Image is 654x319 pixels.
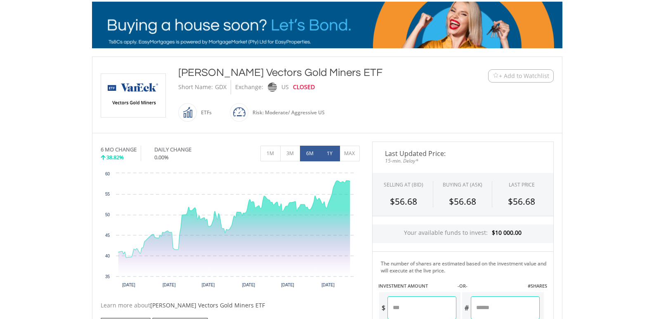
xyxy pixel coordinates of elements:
[105,274,110,279] text: 35
[101,169,360,293] div: Chart. Highcharts interactive chart.
[163,283,176,287] text: [DATE]
[300,146,320,161] button: 6M
[102,74,164,117] img: EQU.US.GDX.png
[260,146,281,161] button: 1M
[509,181,535,188] div: LAST PRICE
[106,154,124,161] span: 38.82%
[201,283,215,287] text: [DATE]
[321,283,335,287] text: [DATE]
[508,196,535,207] span: $56.68
[101,146,137,154] div: 6 MO CHANGE
[92,2,562,48] img: EasyMortage Promotion Banner
[197,103,212,123] div: ETFs
[281,283,294,287] text: [DATE]
[105,172,110,176] text: 60
[267,83,276,92] img: nasdaq.png
[178,65,437,80] div: [PERSON_NAME] Vectors Gold Miners ETF
[122,283,135,287] text: [DATE]
[340,146,360,161] button: MAX
[443,181,482,188] span: BUYING AT (ASK)
[384,181,423,188] div: SELLING AT (BID)
[293,80,315,95] div: CLOSED
[154,146,219,154] div: DAILY CHANGE
[390,196,417,207] span: $56.68
[150,301,265,309] span: [PERSON_NAME] Vectors Gold Miners ETF
[101,169,360,293] svg: Interactive chart
[528,283,547,289] label: #SHARES
[105,192,110,196] text: 55
[373,224,553,243] div: Your available funds to invest:
[154,154,169,161] span: 0.00%
[178,80,213,95] div: Short Name:
[105,233,110,238] text: 45
[248,103,325,123] div: Risk: Moderate/ Aggressive US
[492,229,522,236] span: $10 000.00
[101,301,360,310] div: Learn more about
[379,150,547,157] span: Last Updated Price:
[493,73,499,79] img: Watchlist
[488,69,554,83] button: Watchlist + Add to Watchlist
[280,146,300,161] button: 3M
[215,80,227,95] div: GDX
[281,80,289,95] div: US
[105,213,110,217] text: 50
[381,260,550,274] div: The number of shares are estimated based on the investment value and will execute at the live price.
[320,146,340,161] button: 1Y
[458,283,467,289] label: -OR-
[499,72,549,80] span: + Add to Watchlist
[449,196,476,207] span: $56.68
[379,157,547,165] span: 15-min. Delay*
[378,283,428,289] label: INVESTMENT AMOUNT
[105,254,110,258] text: 40
[242,283,255,287] text: [DATE]
[235,80,263,95] div: Exchange:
